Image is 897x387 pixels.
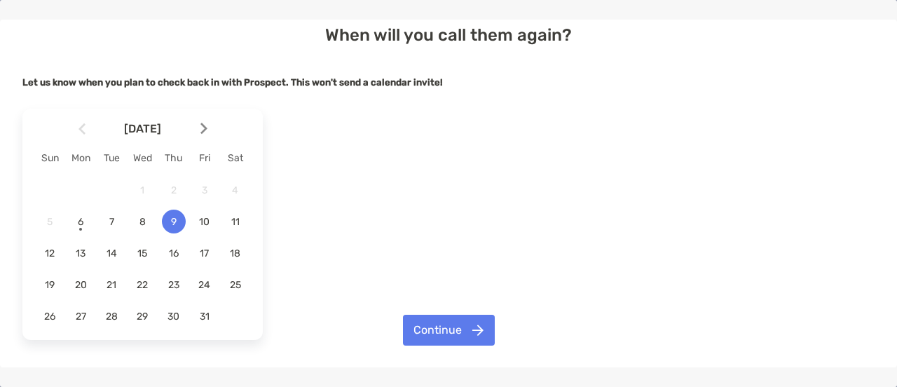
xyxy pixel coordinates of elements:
span: 6 [69,216,93,228]
span: 27 [69,311,93,322]
span: 13 [69,247,93,259]
span: 25 [224,279,247,291]
span: 1 [130,184,154,196]
strong: This won't send a calendar invite! [291,77,443,88]
img: Arrow icon [78,123,85,135]
span: 28 [100,311,123,322]
span: 24 [193,279,217,291]
span: 4 [224,184,247,196]
div: Mon [65,152,96,164]
span: 15 [130,247,154,259]
div: Sun [34,152,65,164]
span: 7 [100,216,123,228]
div: Sat [220,152,251,164]
span: 29 [130,311,154,322]
div: Tue [96,152,127,164]
span: 17 [193,247,217,259]
span: 20 [69,279,93,291]
span: 10 [193,216,217,228]
span: 19 [38,279,62,291]
h5: Let us know when you plan to check back in with Prospect. [22,77,875,88]
span: 31 [193,311,217,322]
span: 9 [162,216,186,228]
img: Arrow icon [200,123,207,135]
span: 22 [130,279,154,291]
span: 5 [38,216,62,228]
span: 2 [162,184,186,196]
span: 30 [162,311,186,322]
div: Fri [189,152,220,164]
span: 26 [38,311,62,322]
span: 16 [162,247,186,259]
span: 18 [224,247,247,259]
div: Thu [158,152,189,164]
span: 3 [193,184,217,196]
span: 21 [100,279,123,291]
span: 8 [130,216,154,228]
span: 11 [224,216,247,228]
button: Continue [403,315,495,346]
span: [DATE] [88,122,198,135]
div: Wed [127,152,158,164]
span: 14 [100,247,123,259]
h4: When will you call them again? [22,25,875,45]
img: button icon [472,325,484,336]
span: 23 [162,279,186,291]
span: 12 [38,247,62,259]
